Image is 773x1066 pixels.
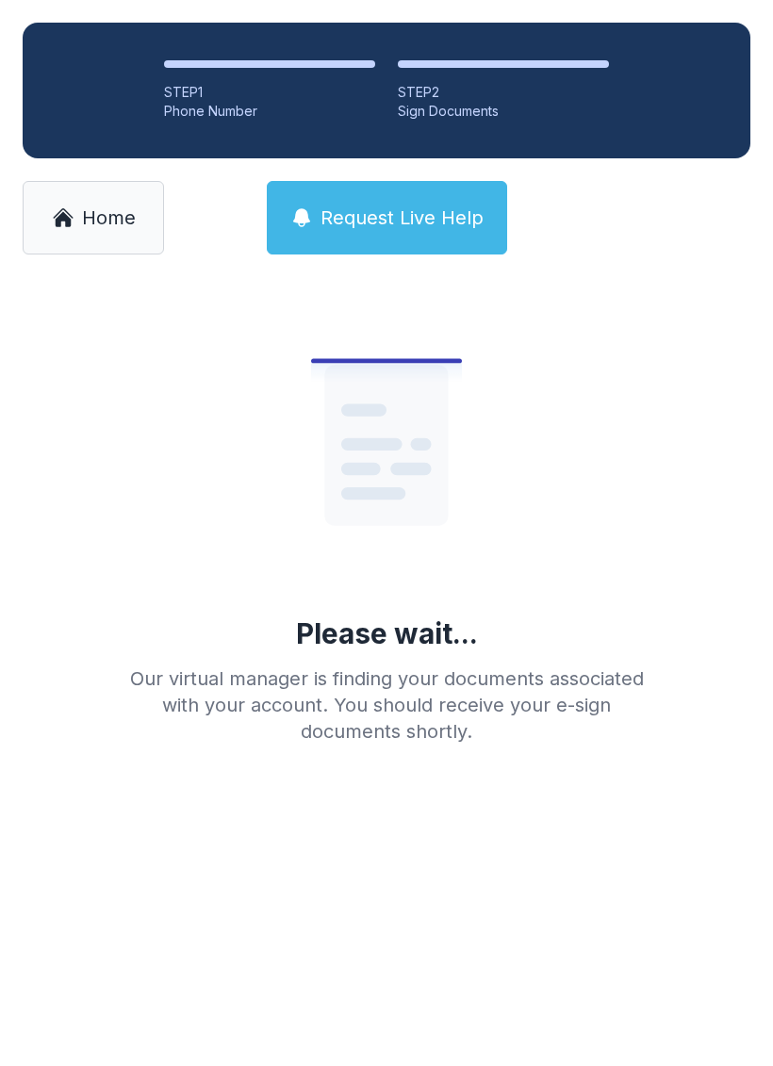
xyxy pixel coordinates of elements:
div: STEP 1 [164,83,375,102]
span: Home [82,205,136,231]
div: Please wait... [296,616,478,650]
span: Request Live Help [321,205,484,231]
div: Sign Documents [398,102,609,121]
div: STEP 2 [398,83,609,102]
div: Our virtual manager is finding your documents associated with your account. You should receive yo... [115,665,658,745]
div: Phone Number [164,102,375,121]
